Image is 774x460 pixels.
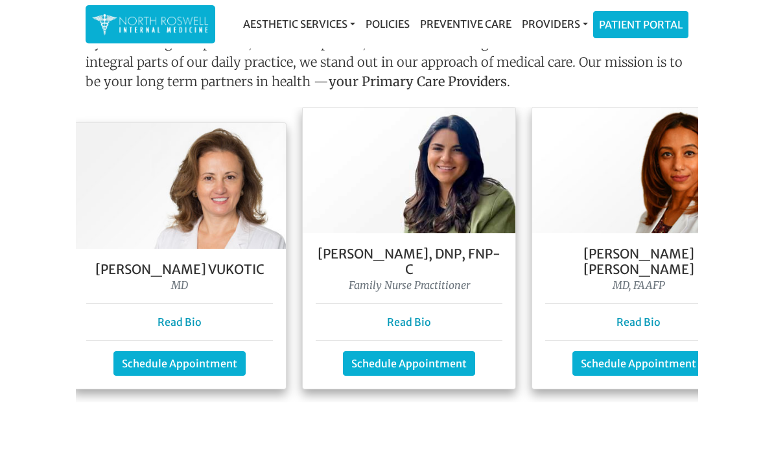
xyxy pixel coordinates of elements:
[343,351,475,376] a: Schedule Appointment
[92,12,209,37] img: North Roswell Internal Medicine
[86,262,273,277] h5: [PERSON_NAME] Vukotic
[113,351,246,376] a: Schedule Appointment
[572,351,705,376] a: Schedule Appointment
[238,11,360,37] a: Aesthetic Services
[329,73,507,89] strong: your Primary Care Providers
[360,11,415,37] a: Policies
[349,279,470,292] i: Family Nurse Practitioner
[532,108,745,233] img: Dr. Farah Mubarak Ali MD, FAAFP
[86,33,688,97] p: By combining compassion, medical expertise, and a focus on long term health and wellness as integ...
[171,279,188,292] i: MD
[594,12,688,38] a: Patient Portal
[73,123,286,249] img: Dr. Goga Vukotis
[316,246,502,277] h5: [PERSON_NAME], DNP, FNP- C
[613,279,665,292] i: MD, FAAFP
[387,316,431,328] a: Read Bio
[545,246,732,277] h5: [PERSON_NAME] [PERSON_NAME]
[517,11,593,37] a: Providers
[158,316,202,328] a: Read Bio
[616,316,661,328] a: Read Bio
[415,11,517,37] a: Preventive Care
